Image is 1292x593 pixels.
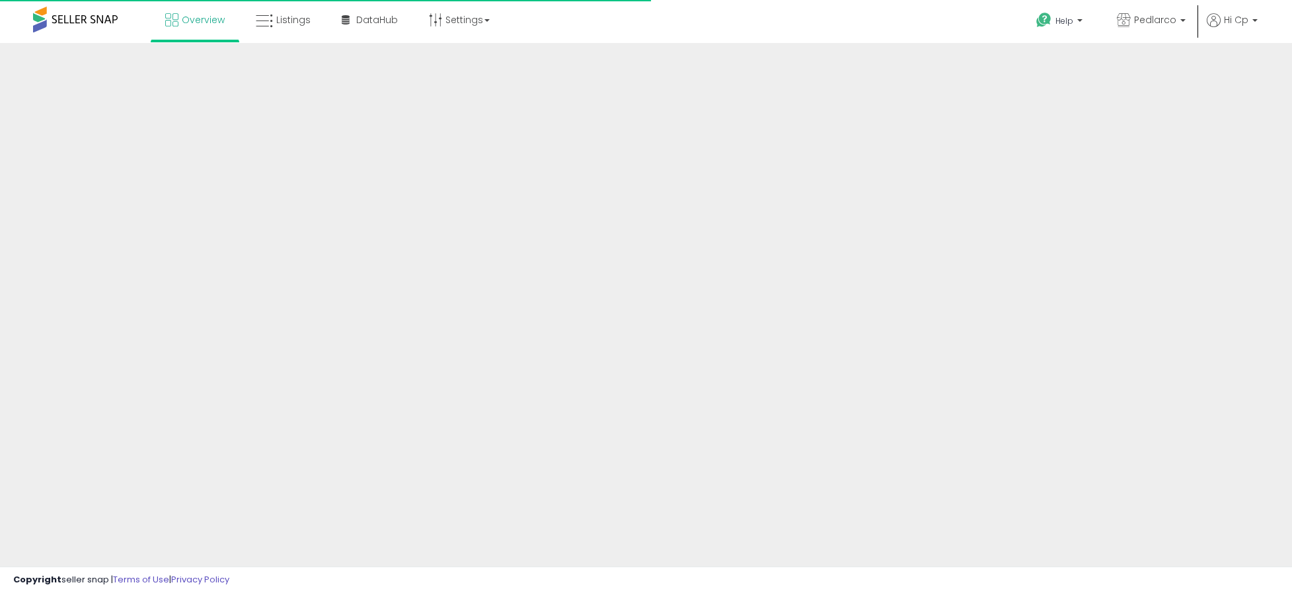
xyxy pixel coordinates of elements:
[1055,15,1073,26] span: Help
[182,13,225,26] span: Overview
[171,573,229,586] a: Privacy Policy
[1026,2,1096,43] a: Help
[113,573,169,586] a: Terms of Use
[276,13,311,26] span: Listings
[1036,12,1052,28] i: Get Help
[13,573,61,586] strong: Copyright
[1224,13,1248,26] span: Hi Cp
[13,574,229,586] div: seller snap | |
[1134,13,1176,26] span: Pedlarco
[1207,13,1258,43] a: Hi Cp
[356,13,398,26] span: DataHub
